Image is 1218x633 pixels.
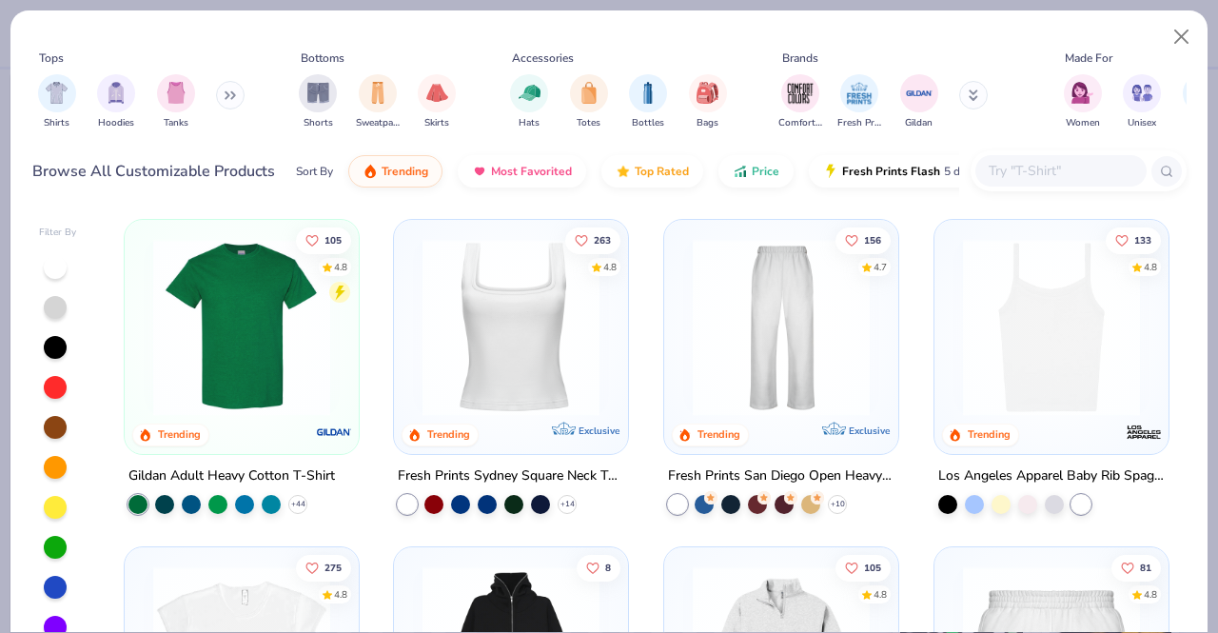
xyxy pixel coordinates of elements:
div: filter for Hats [510,74,548,130]
img: Gildan Image [905,79,933,108]
img: Fresh Prints Image [845,79,874,108]
img: Tanks Image [166,82,187,104]
div: Bottoms [301,49,344,67]
div: Sort By [296,163,333,180]
span: 275 [324,564,342,573]
img: Hats Image [519,82,540,104]
img: Bottles Image [638,82,658,104]
div: filter for Hoodies [97,74,135,130]
button: filter button [1064,74,1102,130]
img: Gildan logo [314,412,352,450]
img: Skirts Image [426,82,448,104]
img: Unisex Image [1131,82,1153,104]
div: filter for Skirts [418,74,456,130]
div: Tops [39,49,64,67]
img: 94a2aa95-cd2b-4983-969b-ecd512716e9a [413,238,609,415]
span: 263 [595,235,612,245]
span: Fresh Prints Flash [842,164,940,179]
button: filter button [510,74,548,130]
img: Shorts Image [307,82,329,104]
span: Price [752,164,779,179]
span: Exclusive [579,424,619,436]
button: Like [1111,555,1161,582]
span: Hoodies [98,116,134,130]
img: Bags Image [697,82,717,104]
button: filter button [418,74,456,130]
div: filter for Bags [689,74,727,130]
img: Comfort Colors Image [786,79,815,108]
span: Sweatpants [356,116,400,130]
button: Like [578,555,621,582]
button: Most Favorited [458,155,586,188]
span: 133 [1134,235,1151,245]
button: filter button [837,74,881,130]
div: Brands [782,49,818,67]
button: filter button [38,74,76,130]
img: most_fav.gif [472,164,487,179]
img: db319196-8705-402d-8b46-62aaa07ed94f [144,238,340,415]
button: filter button [356,74,400,130]
button: filter button [689,74,727,130]
div: filter for Women [1064,74,1102,130]
span: + 14 [560,498,575,509]
span: Bags [697,116,718,130]
div: filter for Sweatpants [356,74,400,130]
span: Hats [519,116,540,130]
button: filter button [1123,74,1161,130]
button: filter button [299,74,337,130]
span: Skirts [424,116,449,130]
span: Totes [577,116,600,130]
button: Like [566,227,621,253]
span: + 10 [831,498,845,509]
img: Shirts Image [46,82,68,104]
button: Like [296,555,351,582]
div: filter for Bottles [629,74,667,130]
button: Like [835,555,891,582]
span: Fresh Prints [837,116,881,130]
span: 5 day delivery [944,161,1014,183]
div: Filter By [39,226,77,240]
button: filter button [157,74,195,130]
div: filter for Comfort Colors [778,74,822,130]
span: Tanks [164,116,188,130]
span: 105 [324,235,342,245]
div: 4.8 [1144,260,1157,274]
div: filter for Shirts [38,74,76,130]
div: 4.8 [1144,588,1157,603]
img: TopRated.gif [616,164,631,179]
div: Accessories [512,49,574,67]
button: filter button [900,74,938,130]
img: Women Image [1071,82,1093,104]
span: Unisex [1128,116,1156,130]
div: Fresh Prints San Diego Open Heavyweight Sweatpants [668,464,894,487]
button: Close [1164,19,1200,55]
div: filter for Fresh Prints [837,74,881,130]
img: flash.gif [823,164,838,179]
div: filter for Shorts [299,74,337,130]
span: + 44 [290,498,304,509]
div: Los Angeles Apparel Baby Rib Spaghetti Tank [938,464,1165,487]
span: Shorts [304,116,333,130]
button: filter button [778,74,822,130]
input: Try "T-Shirt" [987,160,1133,182]
div: 4.8 [874,588,887,603]
img: b90b1fcd-da17-422c-baae-d4ac1ccdc03e [953,238,1149,415]
img: c7959168-479a-4259-8c5e-120e54807d6b [339,238,535,415]
span: Exclusive [849,424,890,436]
div: Browse All Customizable Products [32,160,275,183]
div: Gildan Adult Heavy Cotton T-Shirt [128,464,335,487]
span: Top Rated [635,164,689,179]
div: 4.8 [334,588,347,603]
span: Comfort Colors [778,116,822,130]
button: filter button [97,74,135,130]
button: Price [718,155,794,188]
div: filter for Totes [570,74,608,130]
button: Trending [348,155,442,188]
button: Fresh Prints Flash5 day delivery [809,155,1029,188]
span: Women [1066,116,1100,130]
button: filter button [629,74,667,130]
div: filter for Gildan [900,74,938,130]
img: Hoodies Image [106,82,127,104]
span: 105 [864,564,881,573]
img: Los Angeles Apparel logo [1125,412,1163,450]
